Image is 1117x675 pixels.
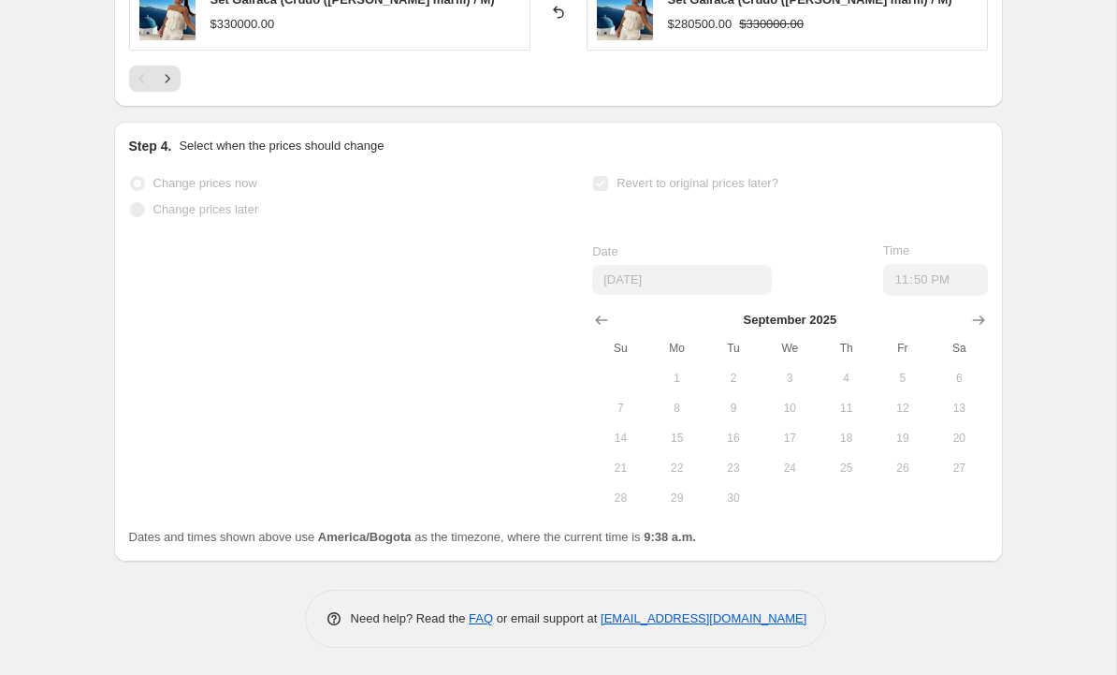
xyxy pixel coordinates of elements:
span: 20 [938,431,979,446]
button: Next [154,66,181,92]
button: Sunday September 7 2025 [592,393,648,423]
span: 11 [825,401,866,416]
button: Show previous month, August 2025 [588,307,615,333]
span: 15 [657,431,698,446]
span: 30 [713,491,754,506]
span: 13 [938,401,979,416]
button: Monday September 15 2025 [649,423,705,453]
b: 9:38 a.m. [644,530,696,544]
span: Time [883,243,909,257]
span: 14 [600,431,641,446]
button: Thursday September 25 2025 [818,453,874,483]
button: Thursday September 18 2025 [818,423,874,453]
button: Tuesday September 16 2025 [705,423,762,453]
span: Su [600,341,641,356]
button: Wednesday September 10 2025 [762,393,818,423]
th: Monday [649,333,705,363]
span: 4 [825,371,866,386]
th: Tuesday [705,333,762,363]
button: Tuesday September 30 2025 [705,483,762,513]
button: Friday September 19 2025 [875,423,931,453]
button: Saturday September 20 2025 [931,423,987,453]
button: Tuesday September 23 2025 [705,453,762,483]
span: Fr [882,341,923,356]
span: 28 [600,491,641,506]
span: Date [592,244,617,258]
button: Friday September 12 2025 [875,393,931,423]
span: 23 [713,461,754,476]
p: Select when the prices should change [179,137,384,155]
input: 12:00 [883,264,988,296]
button: Thursday September 11 2025 [818,393,874,423]
span: 27 [938,461,979,476]
span: 16 [713,431,754,446]
span: 17 [769,431,810,446]
span: or email support at [493,611,601,625]
span: We [769,341,810,356]
button: Sunday September 14 2025 [592,423,648,453]
button: Thursday September 4 2025 [818,363,874,393]
button: Wednesday September 17 2025 [762,423,818,453]
div: $330000.00 [210,15,275,34]
span: 19 [882,431,923,446]
button: Friday September 26 2025 [875,453,931,483]
span: 5 [882,371,923,386]
button: Monday September 22 2025 [649,453,705,483]
button: Friday September 5 2025 [875,363,931,393]
span: Sa [938,341,979,356]
button: Monday September 29 2025 [649,483,705,513]
span: Th [825,341,866,356]
span: 12 [882,401,923,416]
button: Wednesday September 24 2025 [762,453,818,483]
span: Change prices later [153,202,259,216]
span: Revert to original prices later? [617,176,778,190]
span: 29 [657,491,698,506]
span: 18 [825,431,866,446]
button: Tuesday September 2 2025 [705,363,762,393]
th: Wednesday [762,333,818,363]
button: Saturday September 13 2025 [931,393,987,423]
div: $280500.00 [668,15,733,34]
button: Wednesday September 3 2025 [762,363,818,393]
button: Sunday September 28 2025 [592,483,648,513]
nav: Pagination [129,66,181,92]
span: 10 [769,401,810,416]
strike: $330000.00 [739,15,804,34]
th: Friday [875,333,931,363]
span: 24 [769,461,810,476]
b: America/Bogota [318,530,412,544]
button: Monday September 8 2025 [649,393,705,423]
th: Thursday [818,333,874,363]
th: Saturday [931,333,987,363]
span: Need help? Read the [351,611,470,625]
span: 2 [713,371,754,386]
span: 3 [769,371,810,386]
button: Sunday September 21 2025 [592,453,648,483]
span: 9 [713,401,754,416]
span: Mo [657,341,698,356]
span: 7 [600,401,641,416]
button: Saturday September 27 2025 [931,453,987,483]
span: 1 [657,371,698,386]
button: Monday September 1 2025 [649,363,705,393]
h2: Step 4. [129,137,172,155]
span: Dates and times shown above use as the timezone, where the current time is [129,530,696,544]
button: Saturday September 6 2025 [931,363,987,393]
span: 6 [938,371,979,386]
a: [EMAIL_ADDRESS][DOMAIN_NAME] [601,611,806,625]
span: Change prices now [153,176,257,190]
span: 21 [600,461,641,476]
th: Sunday [592,333,648,363]
a: FAQ [469,611,493,625]
button: Tuesday September 9 2025 [705,393,762,423]
span: 8 [657,401,698,416]
span: Tu [713,341,754,356]
input: 10/3/2025 [592,265,772,295]
button: Show next month, October 2025 [965,307,992,333]
span: 25 [825,461,866,476]
span: 26 [882,461,923,476]
span: 22 [657,461,698,476]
